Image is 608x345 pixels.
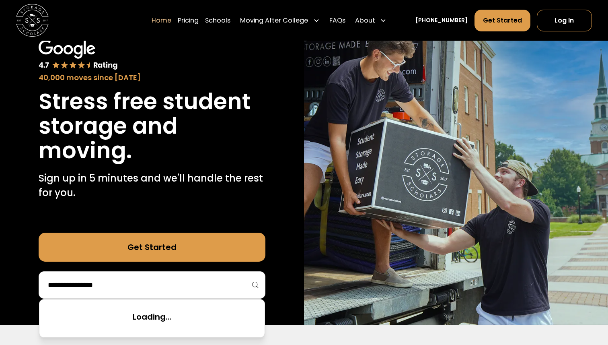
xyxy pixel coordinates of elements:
a: Home [152,9,171,31]
a: Pricing [178,9,199,31]
div: Moving After College [240,15,308,25]
a: Get Started [39,233,265,262]
div: About [355,15,375,25]
img: Google 4.7 star rating [39,40,118,70]
img: Storage Scholars main logo [16,4,49,37]
img: Storage Scholars makes moving and storage easy. [304,14,608,325]
h1: Stress free student storage and moving. [39,89,265,163]
div: Moving After College [237,9,322,31]
div: About [352,9,390,31]
a: [PHONE_NUMBER] [415,16,468,25]
p: Sign up in 5 minutes and we'll handle the rest for you. [39,171,265,200]
a: FAQs [329,9,345,31]
a: Log In [537,9,592,31]
div: 40,000 moves since [DATE] [39,72,265,83]
a: Get Started [474,9,530,31]
a: Schools [205,9,230,31]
